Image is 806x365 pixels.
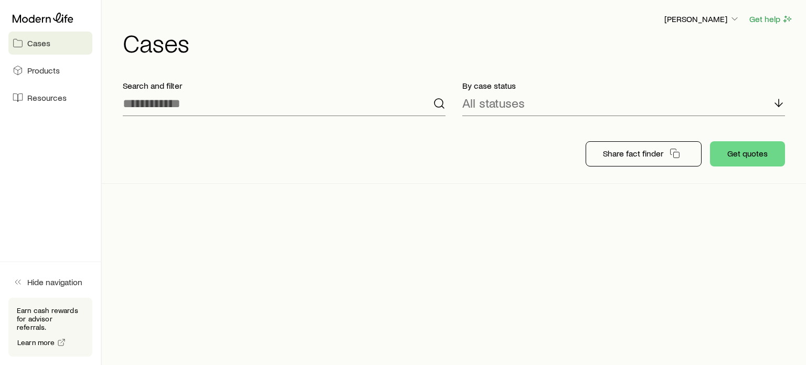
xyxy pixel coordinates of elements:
p: All statuses [462,96,525,110]
button: Hide navigation [8,270,92,294]
div: Earn cash rewards for advisor referrals.Learn more [8,298,92,357]
a: Cases [8,32,92,55]
button: Get quotes [710,141,785,166]
a: Resources [8,86,92,109]
p: By case status [462,80,785,91]
span: Products [27,65,60,76]
p: Search and filter [123,80,446,91]
p: [PERSON_NAME] [664,14,740,24]
p: Share fact finder [603,148,663,159]
button: Get help [749,13,793,25]
button: [PERSON_NAME] [664,13,740,26]
h1: Cases [123,30,793,55]
a: Products [8,59,92,82]
span: Cases [27,38,50,48]
p: Earn cash rewards for advisor referrals. [17,306,84,331]
span: Hide navigation [27,277,82,287]
button: Share fact finder [586,141,702,166]
span: Resources [27,92,67,103]
span: Learn more [17,339,55,346]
